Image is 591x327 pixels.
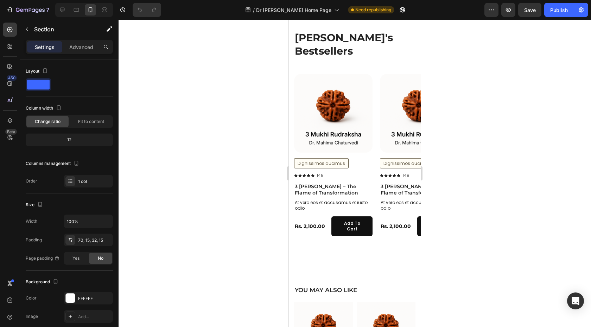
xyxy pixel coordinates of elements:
p: 7 [46,6,49,14]
div: Padding [26,237,42,243]
div: 12 [27,135,112,145]
span: Need republishing [355,7,391,13]
span: Fit to content [78,118,104,125]
span: No [98,255,103,261]
span: Yes [72,255,80,261]
span: / [253,6,255,14]
button: Add to cart [128,197,170,216]
div: Undo/Redo [133,3,161,17]
div: Image [26,313,38,320]
div: 70, 15, 32, 15 [78,237,111,243]
input: Auto [64,215,113,228]
button: Save [518,3,541,17]
div: Layout [26,67,49,76]
div: Publish [550,6,568,14]
p: 148 [114,153,121,159]
p: Advanced [69,43,93,51]
div: Page padding [26,255,60,261]
p: Section [34,25,92,33]
span: Save [524,7,536,13]
p: At vero eos et accusamus et iusto odio [92,180,169,191]
div: Size [26,200,44,210]
div: Color [26,295,37,301]
div: Order [26,178,37,184]
div: Dignissimos ducimus [95,141,142,147]
h2: YOU MAY ALSO LIKE [5,266,127,275]
div: Column width [26,104,63,113]
span: Dr [PERSON_NAME] Home Page [256,6,331,14]
div: Columns management [26,159,81,168]
div: 450 [7,75,17,81]
button: Publish [544,3,574,17]
div: Open Intercom Messenger [567,292,584,309]
button: Dignissimos ducimus [91,138,146,149]
div: Width [26,218,37,224]
p: Settings [35,43,55,51]
div: Rs. 2,100.00 [91,203,123,210]
span: Change ratio [35,118,61,125]
div: 1 col [78,178,111,185]
button: 7 [3,3,52,17]
div: Background [26,277,60,287]
iframe: Design area [289,20,421,327]
div: Beta [5,129,17,135]
div: Add... [78,314,111,320]
h1: 3 [PERSON_NAME] – The Flame of Transformation [91,163,170,177]
div: FFFFFF [78,295,111,302]
a: 3 Mukhi Rudraksha – The Flame of Transformation [91,54,170,133]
